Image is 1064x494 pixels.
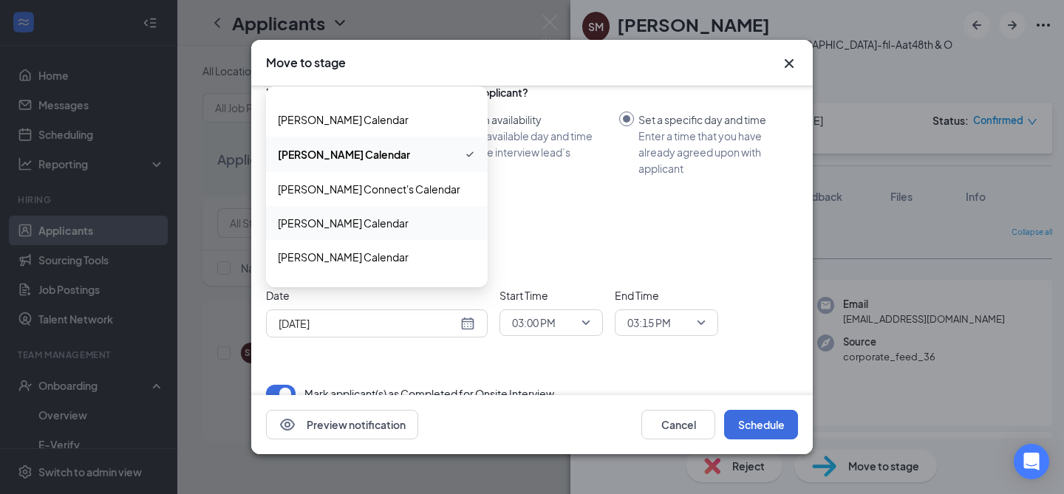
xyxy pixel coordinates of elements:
span: 03:15 PM [627,312,671,334]
div: Set a specific day and time [638,112,786,128]
div: Open Intercom Messenger [1014,444,1049,479]
span: 03:00 PM [512,312,556,334]
div: Choose an available day and time slot from the interview lead’s calendar [432,128,607,176]
div: Select from availability [432,112,607,128]
div: How do you want to schedule time with the applicant? [266,85,798,100]
span: [PERSON_NAME] Connect's Calendar [278,181,460,197]
input: Aug 29, 2025 [279,315,457,332]
button: Cancel [641,410,715,439]
span: [PERSON_NAME] Calendar [278,146,410,162]
button: EyePreview notification [266,410,418,439]
button: Schedule [724,410,798,439]
span: [PERSON_NAME] Calendar [278,112,409,128]
span: Start Time [499,287,603,303]
svg: Checkmark [464,145,476,163]
p: Mark applicant(s) as Completed for Onsite Interview [304,386,554,401]
h3: Move to stage [266,55,346,71]
button: Close [780,55,798,72]
div: Enter a time that you have already agreed upon with applicant [638,128,786,176]
span: [PERSON_NAME] Calendar [278,249,409,265]
span: Date [266,287,488,303]
span: [PERSON_NAME] Calendar [278,215,409,231]
svg: Eye [279,416,296,433]
svg: Cross [780,55,798,72]
span: End Time [615,287,718,303]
